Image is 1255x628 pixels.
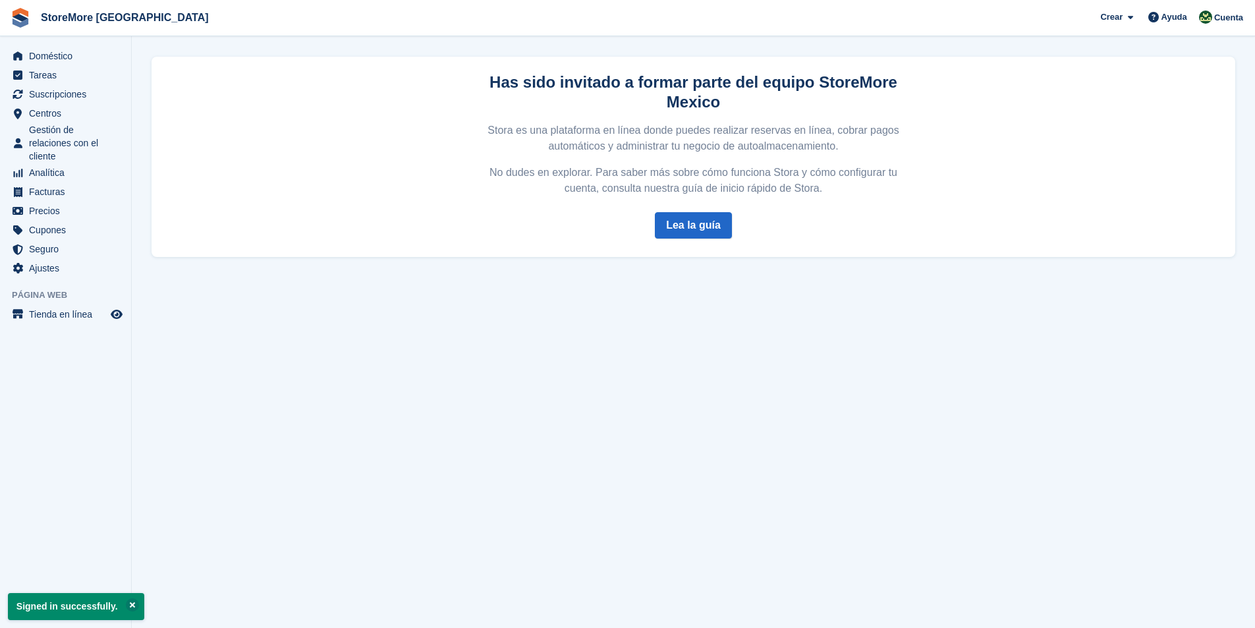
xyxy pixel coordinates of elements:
[7,183,125,201] a: menu
[29,66,108,84] span: Tareas
[29,123,108,163] span: Gestión de relaciones con el cliente
[29,104,108,123] span: Centros
[36,7,214,28] a: StoreMore [GEOGRAPHIC_DATA]
[29,240,108,258] span: Seguro
[8,593,144,620] p: Signed in successfully.
[489,73,897,111] strong: Has sido invitado a formar parte del equipo StoreMore Mexico
[7,202,125,220] a: menu
[7,305,125,324] a: menú
[109,306,125,322] a: Vista previa de la tienda
[29,221,108,239] span: Cupones
[7,85,125,103] a: menu
[29,259,108,277] span: Ajustes
[1199,11,1212,24] img: Claudia Cortes
[29,183,108,201] span: Facturas
[1161,11,1187,24] span: Ayuda
[12,289,131,302] span: Página web
[1214,11,1243,24] span: Cuenta
[7,66,125,84] a: menu
[29,202,108,220] span: Precios
[486,165,902,196] p: No dudes en explorar. Para saber más sobre cómo funciona Stora y cómo configurar tu cuenta, consu...
[11,8,30,28] img: stora-icon-8386f47178a22dfd0bd8f6a31ec36ba5ce8667c1dd55bd0f319d3a0aa187defe.svg
[29,85,108,103] span: Suscripciones
[1100,11,1123,24] span: Crear
[29,163,108,182] span: Analítica
[7,240,125,258] a: menu
[29,47,108,65] span: Doméstico
[7,259,125,277] a: menu
[655,212,732,239] a: Lea la guía
[7,221,125,239] a: menu
[29,305,108,324] span: Tienda en línea
[7,47,125,65] a: menu
[7,163,125,182] a: menu
[7,123,125,163] a: menu
[486,123,902,154] p: Stora es una plataforma en línea donde puedes realizar reservas en línea, cobrar pagos automático...
[7,104,125,123] a: menu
